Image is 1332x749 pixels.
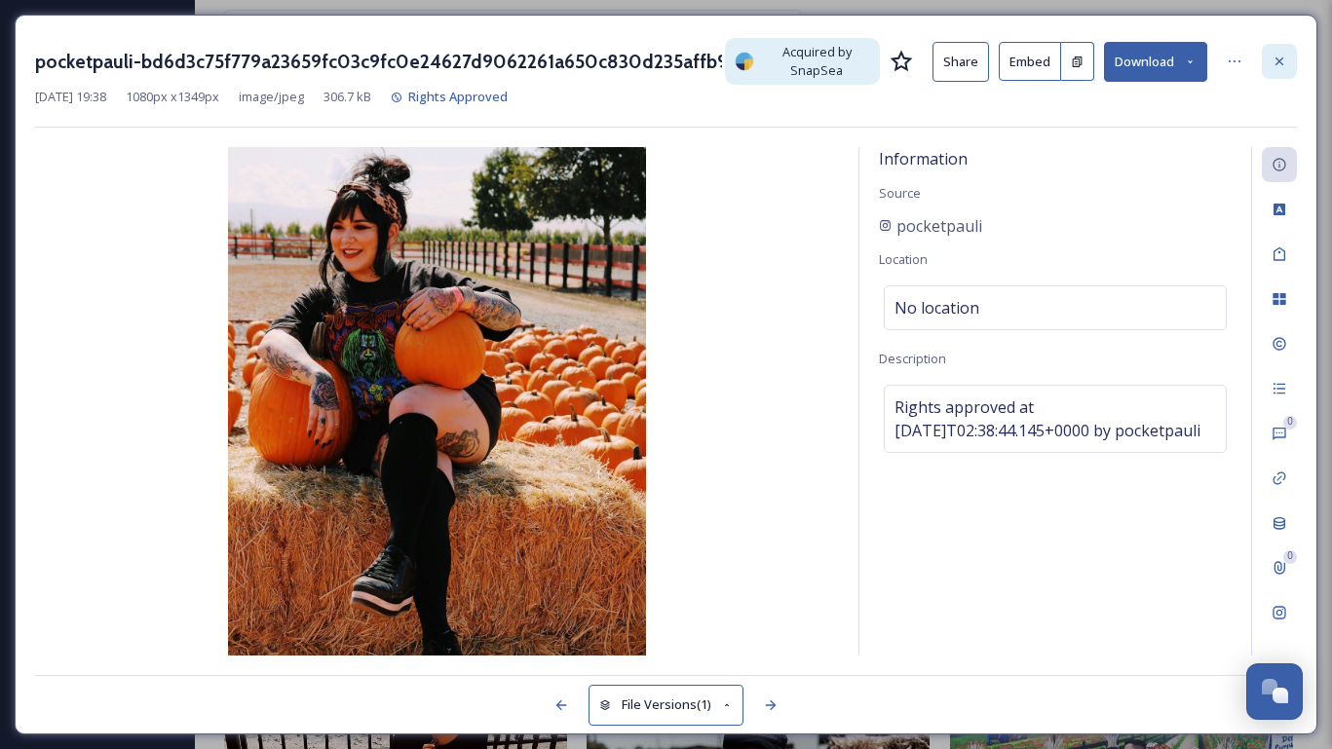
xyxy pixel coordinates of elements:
[764,43,871,80] span: Acquired by SnapSea
[879,214,982,238] a: pocketpauli
[35,48,722,76] h3: pocketpauli-bd6d3c75f779a23659fc03c9fc0e24627d9062261a650c830d235affb9af5f32.jpg
[879,350,946,367] span: Description
[879,184,921,202] span: Source
[932,42,989,82] button: Share
[589,685,744,725] button: File Versions(1)
[894,395,1216,442] span: Rights approved at [DATE]T02:38:44.145+0000 by pocketpauli
[894,296,979,319] span: No location
[323,88,371,106] span: 306.7 kB
[896,214,982,238] span: pocketpauli
[35,88,106,106] span: [DATE] 19:38
[999,42,1061,81] button: Embed
[1283,550,1297,564] div: 0
[35,147,839,668] img: bd6d3c75f779a23659fc03c9fc0e24627d9062261a650c830d235affb9af5f32.jpg
[879,148,968,169] span: Information
[1104,42,1207,82] button: Download
[408,88,508,105] span: Rights Approved
[735,52,754,71] img: snapsea-logo.png
[239,88,304,106] span: image/jpeg
[1246,663,1303,720] button: Open Chat
[1283,416,1297,430] div: 0
[879,250,928,268] span: Location
[126,88,219,106] span: 1080 px x 1349 px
